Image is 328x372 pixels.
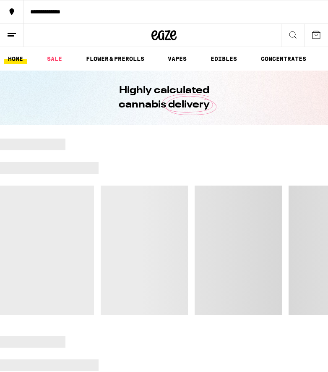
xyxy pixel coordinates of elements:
a: CONCENTRATES [257,54,310,64]
a: HOME [4,54,27,64]
a: EDIBLES [206,54,241,64]
h1: Highly calculated cannabis delivery [95,84,233,112]
a: FLOWER & PREROLLS [82,54,148,64]
a: SALE [43,54,66,64]
a: VAPES [164,54,191,64]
